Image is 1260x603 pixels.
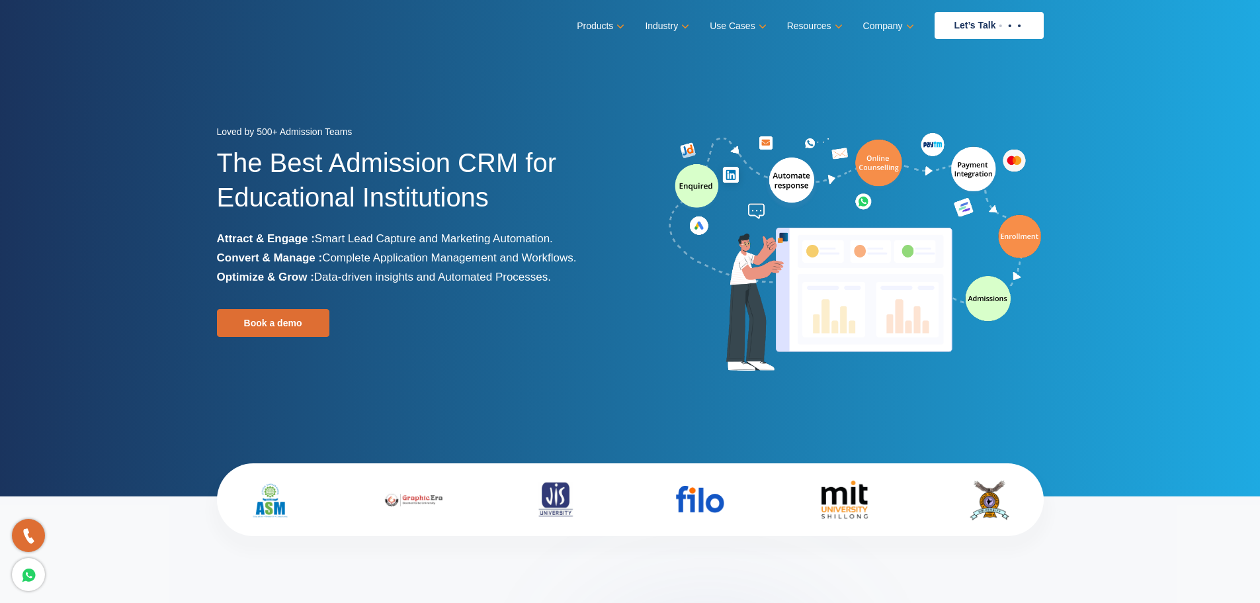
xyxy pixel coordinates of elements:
[645,17,687,36] a: Industry
[217,252,323,264] b: Convert & Manage :
[667,130,1044,377] img: admission-software-home-page-header
[863,17,911,36] a: Company
[217,146,620,229] h1: The Best Admission CRM for Educational Institutions
[217,271,314,283] b: Optimize & Grow :
[217,309,329,337] a: Book a demo
[710,17,763,36] a: Use Cases
[787,17,840,36] a: Resources
[577,17,622,36] a: Products
[217,232,315,245] b: Attract & Engage :
[935,12,1044,39] a: Let’s Talk
[322,252,576,264] span: Complete Application Management and Workflows.
[314,271,551,283] span: Data-driven insights and Automated Processes.
[217,122,620,146] div: Loved by 500+ Admission Teams
[315,232,553,245] span: Smart Lead Capture and Marketing Automation.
